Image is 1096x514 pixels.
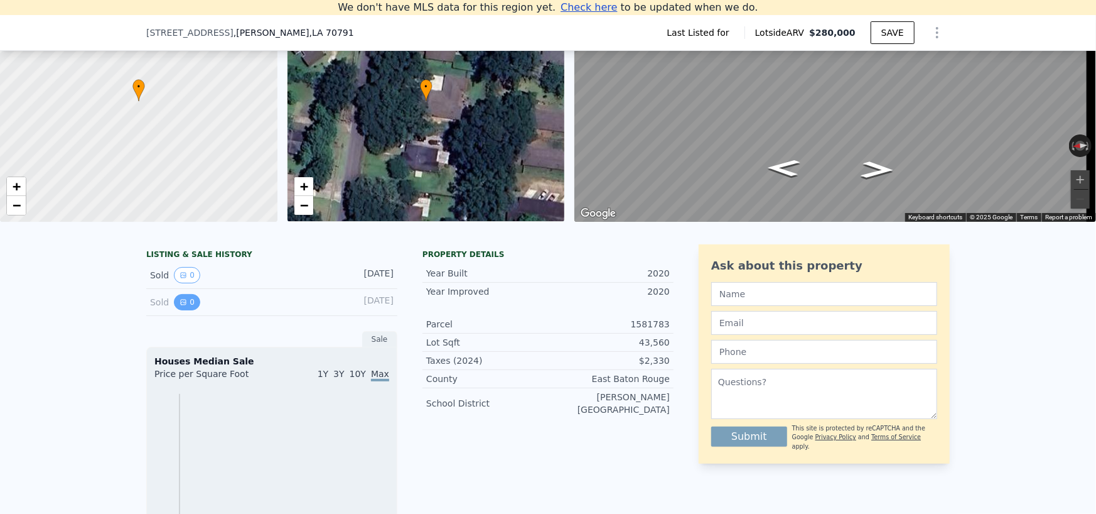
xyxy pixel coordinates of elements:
a: Terms (opens in new tab) [1020,214,1038,221]
span: + [13,178,21,194]
div: This site is protected by reCAPTCHA and the Google and apply. [792,424,937,451]
div: Property details [422,249,674,260]
button: View historical data [174,267,200,283]
span: 1Y [318,369,328,379]
span: • [420,81,432,92]
div: LISTING & SALE HISTORY [146,249,397,262]
div: 1581783 [548,318,670,331]
div: 2020 [548,267,670,280]
input: Phone [711,340,937,364]
button: Submit [711,427,787,447]
div: Houses Median Sale [154,355,389,368]
div: $2,330 [548,354,670,367]
div: • [132,79,145,101]
a: Open this area in Google Maps (opens a new window) [578,205,619,222]
div: Price per Square Foot [154,368,272,388]
div: • [420,79,432,101]
div: Taxes (2024) [426,354,548,367]
span: , [PERSON_NAME] [234,26,354,39]
a: Zoom in [7,177,26,196]
div: [PERSON_NAME][GEOGRAPHIC_DATA] [548,391,670,416]
a: Zoom in [294,177,313,196]
div: Sale [362,331,397,347]
button: Reset the view [1068,140,1092,151]
div: 2020 [548,285,670,298]
div: Ask about this property [711,257,937,275]
a: Zoom out [7,196,26,215]
img: Google [578,205,619,222]
button: Zoom out [1071,190,1090,209]
span: 10Y [350,369,366,379]
div: Year Improved [426,285,548,298]
span: Check here [561,1,617,13]
button: View historical data [174,294,200,310]
button: Rotate counterclockwise [1069,134,1076,157]
span: − [13,197,21,213]
path: Go North, 39th St [753,156,814,181]
path: Go South, 39th St [847,157,908,182]
span: Lotside ARV [755,26,809,39]
span: , LA 70791 [309,28,354,38]
a: Terms of Service [871,434,921,440]
div: Parcel [426,318,548,331]
div: Year Built [426,267,548,280]
input: Name [711,282,937,306]
span: 3Y [333,369,344,379]
span: • [132,81,145,92]
button: Keyboard shortcuts [908,213,962,222]
div: Sold [150,267,262,283]
button: SAVE [871,21,915,44]
a: Report a problem [1045,214,1092,221]
span: © 2025 Google [970,214,1013,221]
span: Max [371,369,389,381]
div: East Baton Rouge [548,373,670,385]
div: 43,560 [548,336,670,349]
div: [DATE] [338,267,394,283]
div: School District [426,397,548,410]
span: [STREET_ADDRESS] [146,26,234,39]
button: Show Options [925,20,950,45]
div: County [426,373,548,385]
a: Privacy Policy [815,434,856,440]
div: [DATE] [338,294,394,310]
span: − [299,197,308,213]
input: Email [711,311,937,335]
button: Zoom in [1071,170,1090,189]
span: Last Listed for [667,26,734,39]
a: Zoom out [294,196,313,215]
div: Lot Sqft [426,336,548,349]
button: Rotate clockwise [1085,134,1092,157]
span: $280,000 [809,28,856,38]
div: Sold [150,294,262,310]
span: + [299,178,308,194]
